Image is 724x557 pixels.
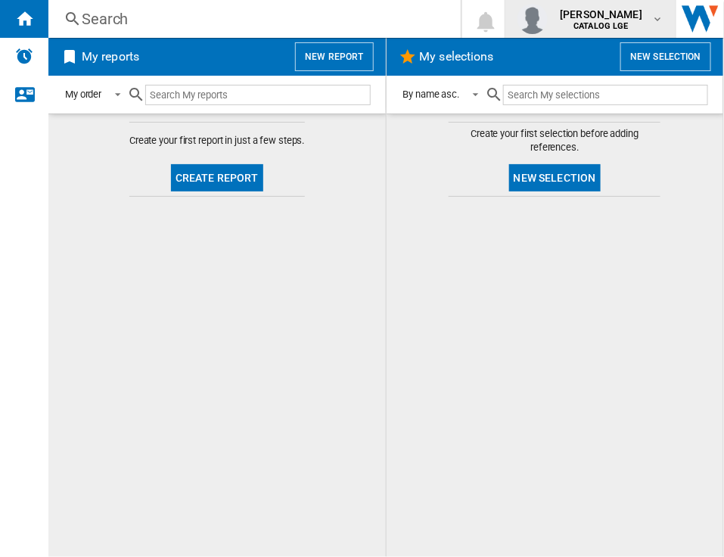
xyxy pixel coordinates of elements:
[509,164,601,191] button: New selection
[145,85,370,105] input: Search My reports
[417,42,497,71] h2: My selections
[82,8,421,30] div: Search
[560,7,642,22] span: [PERSON_NAME]
[449,127,660,154] span: Create your first selection before adding references.
[171,164,263,191] button: Create report
[517,4,548,34] img: profile.jpg
[79,42,142,71] h2: My reports
[573,21,629,31] b: CATALOG LGE
[620,42,711,71] button: New selection
[403,89,460,100] div: By name asc.
[15,47,33,65] img: alerts-logo.svg
[503,85,708,105] input: Search My selections
[65,89,101,100] div: My order
[129,134,305,148] span: Create your first report in just a few steps.
[295,42,373,71] button: New report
